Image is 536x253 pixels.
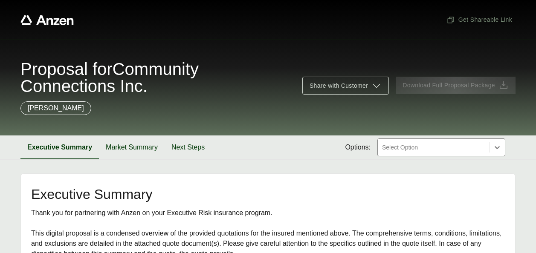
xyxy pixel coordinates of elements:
[28,103,84,113] p: [PERSON_NAME]
[99,135,165,159] button: Market Summary
[165,135,212,159] button: Next Steps
[20,60,292,95] span: Proposal for Community Connections Inc.
[31,187,505,201] h2: Executive Summary
[446,15,512,24] span: Get Shareable Link
[20,15,74,25] a: Anzen website
[310,81,368,90] span: Share with Customer
[302,77,389,95] button: Share with Customer
[403,81,495,90] span: Download Full Proposal Package
[345,142,371,152] span: Options:
[443,12,516,28] button: Get Shareable Link
[20,135,99,159] button: Executive Summary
